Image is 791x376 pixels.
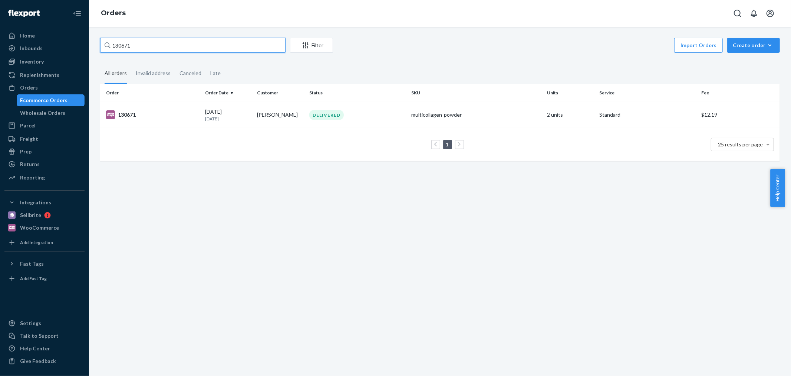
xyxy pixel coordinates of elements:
th: Fee [698,84,780,102]
a: Returns [4,158,85,170]
a: WooCommerce [4,222,85,234]
div: DELIVERED [309,110,344,120]
input: Search orders [100,38,286,53]
button: Open account menu [763,6,778,21]
a: Add Fast Tag [4,273,85,285]
a: Help Center [4,343,85,354]
a: Replenishments [4,69,85,81]
div: 130671 [106,110,199,119]
th: Units [544,84,597,102]
div: Add Fast Tag [20,275,47,282]
button: Import Orders [674,38,723,53]
div: Customer [257,90,303,96]
div: Settings [20,320,41,327]
th: Status [306,84,408,102]
div: Prep [20,148,32,155]
th: SKU [408,84,544,102]
a: Add Integration [4,237,85,249]
th: Order Date [202,84,254,102]
button: Filter [290,38,333,53]
div: Inventory [20,58,44,65]
a: Talk to Support [4,330,85,342]
th: Order [100,84,202,102]
th: Service [596,84,698,102]
div: Talk to Support [20,332,59,340]
div: Replenishments [20,71,59,79]
div: All orders [105,64,127,84]
span: 25 results per page [718,141,763,148]
div: WooCommerce [20,224,59,231]
button: Help Center [770,169,785,207]
a: Orders [101,9,126,17]
div: Create order [733,42,774,49]
a: Ecommerce Orders [17,94,85,106]
img: Flexport logo [8,10,40,17]
div: Give Feedback [20,357,56,365]
div: Filter [290,42,333,49]
button: Open notifications [746,6,761,21]
div: Ecommerce Orders [20,97,68,104]
button: Integrations [4,197,85,208]
div: multicollagen-powder [411,111,541,119]
td: $12.19 [698,102,780,128]
div: Parcel [20,122,36,129]
td: 2 units [544,102,597,128]
div: Integrations [20,199,51,206]
a: Orders [4,82,85,94]
div: Help Center [20,345,50,352]
button: Create order [727,38,780,53]
a: Page 1 is your current page [445,141,451,148]
ol: breadcrumbs [95,3,132,24]
div: Add Integration [20,239,53,246]
a: Settings [4,317,85,329]
div: Home [20,32,35,39]
a: Reporting [4,172,85,184]
a: Freight [4,133,85,145]
p: Standard [599,111,695,119]
button: Open Search Box [730,6,745,21]
div: [DATE] [205,108,251,122]
div: Canceled [179,64,201,83]
div: Reporting [20,174,45,181]
button: Give Feedback [4,355,85,367]
button: Close Navigation [70,6,85,21]
div: Freight [20,135,38,143]
a: Parcel [4,120,85,132]
a: Inventory [4,56,85,68]
button: Fast Tags [4,258,85,270]
div: Returns [20,161,40,168]
td: [PERSON_NAME] [254,102,306,128]
div: Invalid address [136,64,171,83]
div: Late [210,64,221,83]
a: Home [4,30,85,42]
a: Prep [4,146,85,158]
div: Inbounds [20,45,43,52]
div: Orders [20,84,38,91]
a: Wholesale Orders [17,107,85,119]
a: Inbounds [4,42,85,54]
div: Fast Tags [20,260,44,268]
p: [DATE] [205,116,251,122]
div: Sellbrite [20,211,41,219]
a: Sellbrite [4,209,85,221]
div: Wholesale Orders [20,109,66,117]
